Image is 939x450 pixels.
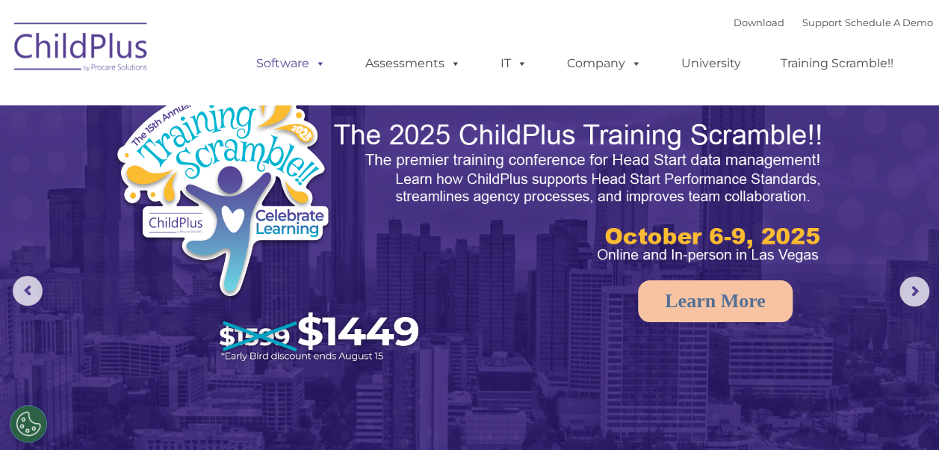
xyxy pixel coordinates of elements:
span: Last name [208,99,253,110]
a: Download [734,16,784,28]
a: Schedule A Demo [845,16,933,28]
iframe: Chat Widget [695,289,939,450]
span: Phone number [208,160,271,171]
a: Software [241,49,341,78]
a: University [666,49,756,78]
a: Training Scramble!! [766,49,908,78]
a: Company [552,49,657,78]
a: Support [802,16,842,28]
a: Assessments [350,49,476,78]
button: Cookies Settings [10,405,47,443]
font: | [734,16,933,28]
img: ChildPlus by Procare Solutions [7,12,156,87]
a: Learn More [638,280,793,322]
a: IT [486,49,542,78]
